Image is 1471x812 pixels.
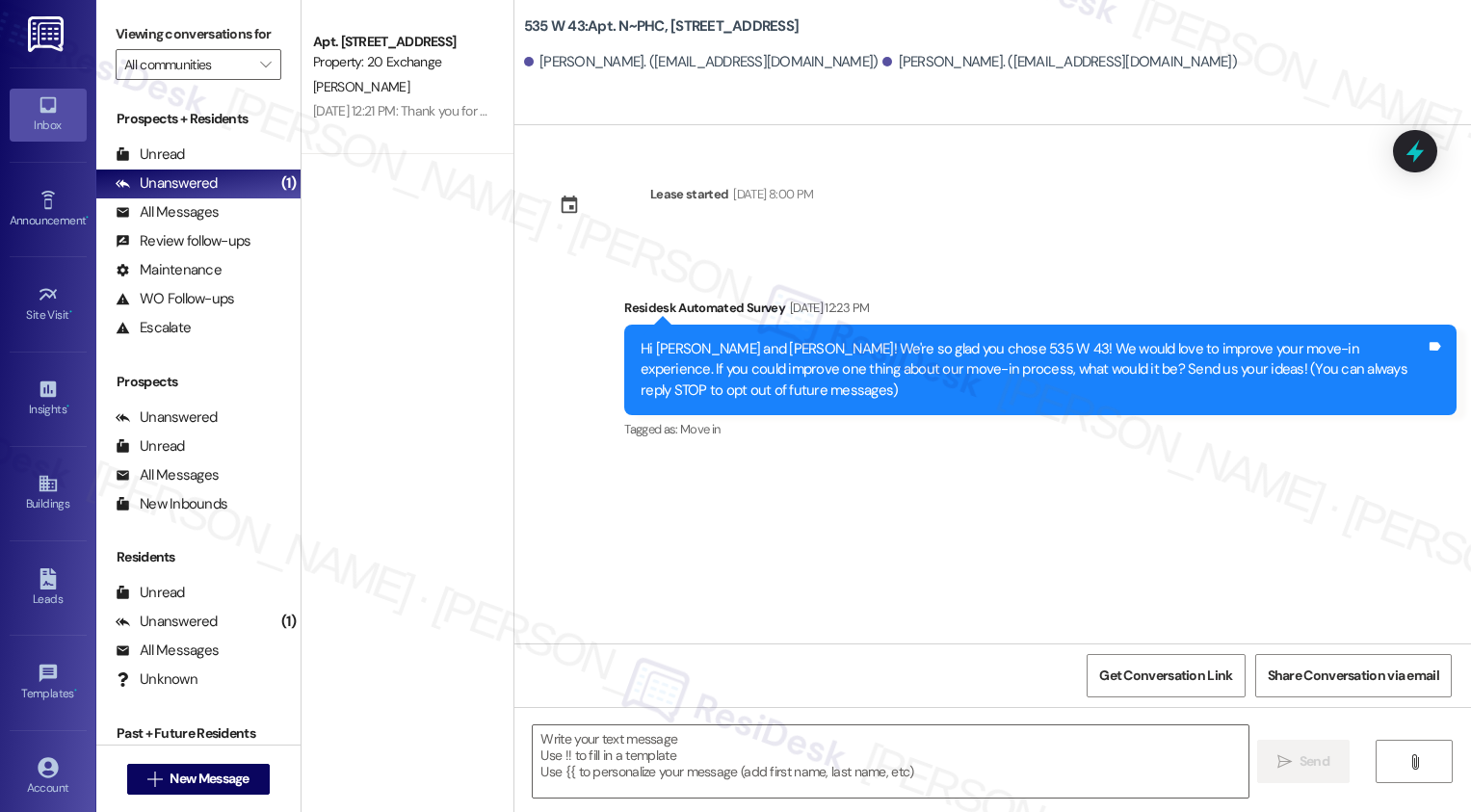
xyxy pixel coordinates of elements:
div: [PERSON_NAME]. ([EMAIL_ADDRESS][DOMAIN_NAME]) [524,52,879,72]
a: Insights • [10,373,87,425]
img: ResiDesk Logo [28,16,67,52]
div: Unanswered [116,407,218,428]
i:  [147,772,162,787]
div: Prospects [96,372,301,392]
div: [DATE] 12:21 PM: Thank you for contacting our leasing department. A leasing partner will be in to... [313,102,1176,119]
div: New Inbounds [116,494,227,514]
div: Lease started [650,184,729,204]
a: Templates • [10,657,87,709]
span: [PERSON_NAME] [313,78,409,95]
button: Share Conversation via email [1255,654,1452,697]
div: Residents [96,547,301,567]
div: Past + Future Residents [96,723,301,744]
span: • [86,211,89,224]
div: All Messages [116,641,219,661]
a: Buildings [10,467,87,519]
div: Hi [PERSON_NAME] and [PERSON_NAME]! We're so glad you chose 535 W 43! We would love to improve yo... [641,339,1426,401]
i:  [1407,754,1422,770]
a: Account [10,751,87,803]
div: (1) [276,607,301,637]
div: Maintenance [116,260,222,280]
input: All communities [124,49,250,80]
b: 535 W 43: Apt. N~PHC, [STREET_ADDRESS] [524,16,799,37]
div: WO Follow-ups [116,289,234,309]
div: All Messages [116,202,219,223]
span: Send [1300,751,1329,772]
div: Unknown [116,669,197,690]
span: Share Conversation via email [1268,666,1439,686]
div: Property: 20 Exchange [313,52,491,72]
div: Unanswered [116,173,218,194]
span: • [66,400,69,413]
div: Review follow-ups [116,231,250,251]
button: Get Conversation Link [1087,654,1245,697]
div: Prospects + Residents [96,109,301,129]
div: Unread [116,144,185,165]
div: (1) [276,169,301,198]
i:  [1277,754,1292,770]
button: New Message [127,764,270,795]
span: Get Conversation Link [1099,666,1232,686]
span: Move in [680,421,720,437]
div: Tagged as: [624,415,1457,443]
span: • [69,305,72,319]
div: [DATE] 8:00 PM [728,184,813,204]
span: • [74,684,77,697]
a: Leads [10,563,87,615]
div: Apt. [STREET_ADDRESS] [313,32,491,52]
button: Send [1257,740,1351,783]
div: Escalate [116,318,191,338]
i:  [260,57,271,72]
label: Viewing conversations for [116,19,281,49]
div: Residesk Automated Survey [624,298,1457,325]
a: Site Visit • [10,278,87,330]
div: [PERSON_NAME]. ([EMAIL_ADDRESS][DOMAIN_NAME]) [882,52,1237,72]
div: All Messages [116,465,219,485]
div: Unread [116,583,185,603]
div: [DATE] 12:23 PM [785,298,869,318]
div: Unread [116,436,185,457]
div: Unanswered [116,612,218,632]
a: Inbox [10,89,87,141]
span: New Message [170,769,249,789]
